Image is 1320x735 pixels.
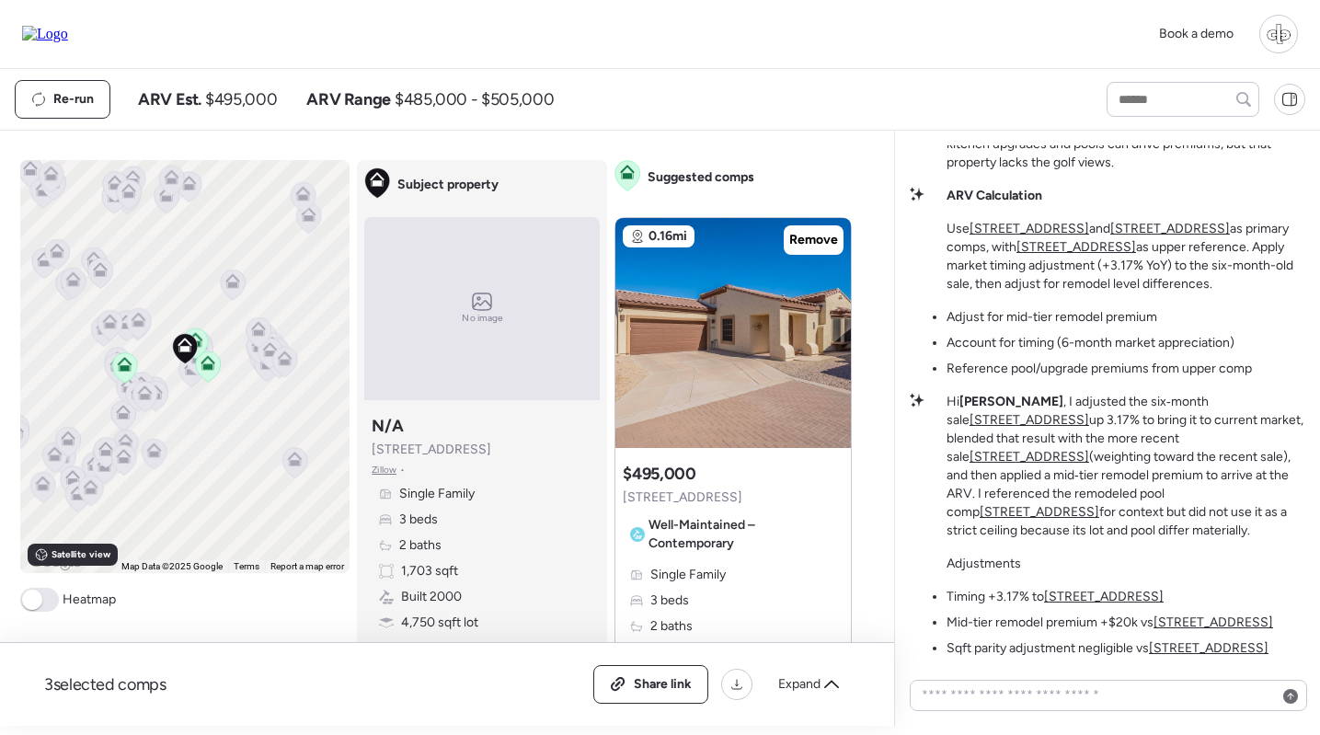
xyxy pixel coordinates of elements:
[372,415,403,437] h3: N/A
[947,334,1234,352] li: Account for timing (6-month market appreciation)
[401,639,443,658] span: Garage
[1016,239,1136,255] a: [STREET_ADDRESS]
[970,412,1089,428] a: [STREET_ADDRESS]
[234,561,259,571] a: Terms
[372,441,491,459] span: [STREET_ADDRESS]
[306,88,391,110] span: ARV Range
[947,614,1273,632] li: Mid-tier remodel premium +$20k vs
[138,88,201,110] span: ARV Est.
[623,488,742,507] span: [STREET_ADDRESS]
[399,485,475,503] span: Single Family
[947,308,1157,327] li: Adjust for mid-tier remodel premium
[121,561,223,571] span: Map Data ©2025 Google
[649,227,687,246] span: 0.16mi
[400,463,405,477] span: •
[1110,221,1230,236] a: [STREET_ADDRESS]
[650,617,693,636] span: 2 baths
[205,88,277,110] span: $495,000
[399,511,438,529] span: 3 beds
[947,555,1021,573] p: Adjustments
[947,588,1164,606] li: Timing +3.17% to
[650,566,726,584] span: Single Family
[980,504,1099,520] a: [STREET_ADDRESS]
[1154,614,1273,630] a: [STREET_ADDRESS]
[947,360,1252,378] li: Reference pool/upgrade premiums from upper comp
[947,220,1305,293] p: Use and as primary comps, with as upper reference. Apply market timing adjustment (+3.17% YoY) to...
[649,516,837,553] span: Well-Maintained – Contemporary
[634,675,692,694] span: Share link
[53,90,94,109] span: Re-run
[22,26,68,42] img: Logo
[397,176,499,194] span: Subject property
[25,549,86,573] a: Open this area in Google Maps (opens a new window)
[778,675,821,694] span: Expand
[650,591,689,610] span: 3 beds
[395,88,554,110] span: $485,000 - $505,000
[401,588,462,606] span: Built 2000
[1149,640,1268,656] a: [STREET_ADDRESS]
[970,449,1089,465] a: [STREET_ADDRESS]
[970,221,1089,236] a: [STREET_ADDRESS]
[947,639,1268,658] li: Sqft parity adjustment negligible vs
[52,547,110,562] span: Satellite view
[462,311,502,326] span: No image
[1159,26,1234,41] span: Book a demo
[44,673,166,695] span: 3 selected comps
[947,393,1305,540] p: Hi , I adjusted the six‑month sale up 3.17% to bring it to current market, blended that result wi...
[270,561,344,571] a: Report a map error
[63,591,116,609] span: Heatmap
[789,231,838,249] span: Remove
[947,188,1042,203] strong: ARV Calculation
[25,549,86,573] img: Google
[401,562,458,580] span: 1,703 sqft
[399,536,442,555] span: 2 baths
[401,614,478,632] span: 4,750 sqft lot
[1044,589,1164,604] a: [STREET_ADDRESS]
[648,168,754,187] span: Suggested comps
[623,463,695,485] h3: $495,000
[959,394,1063,409] strong: [PERSON_NAME]
[372,463,396,477] span: Zillow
